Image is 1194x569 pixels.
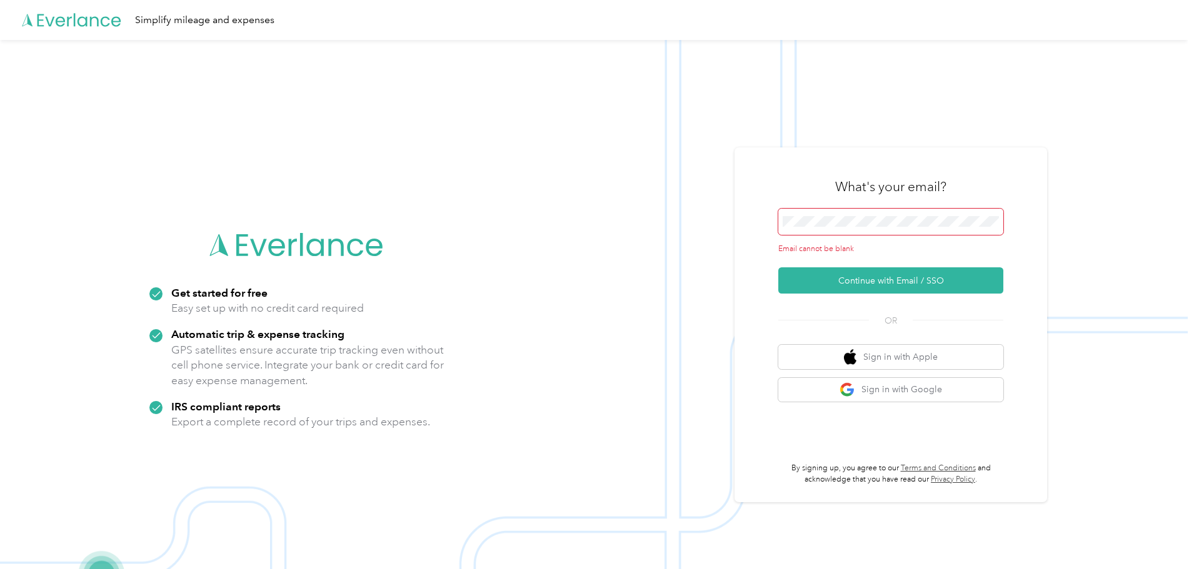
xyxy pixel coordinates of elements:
[778,267,1003,294] button: Continue with Email / SSO
[778,378,1003,402] button: google logoSign in with Google
[840,382,855,398] img: google logo
[778,244,1003,255] div: Email cannot be blank
[171,342,444,388] p: GPS satellites ensure accurate trip tracking even without cell phone service. Integrate your bank...
[844,349,856,365] img: apple logo
[931,475,975,484] a: Privacy Policy
[778,463,1003,485] p: By signing up, you agree to our and acknowledge that you have read our .
[901,463,976,473] a: Terms and Conditions
[869,314,913,327] span: OR
[171,327,344,340] strong: Automatic trip & expense tracking
[171,414,430,430] p: Export a complete record of your trips and expenses.
[171,400,281,413] strong: IRS compliant reports
[171,286,268,299] strong: Get started for free
[135,12,274,28] div: Simplify mileage and expenses
[778,345,1003,369] button: apple logoSign in with Apple
[171,300,364,316] p: Easy set up with no credit card required
[835,178,946,195] h3: What's your email?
